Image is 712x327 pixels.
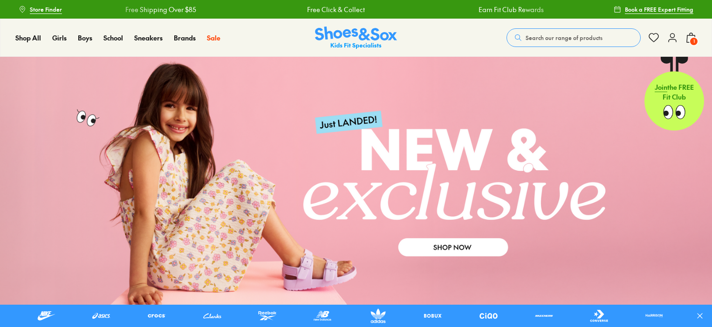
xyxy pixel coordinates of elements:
a: Sale [207,33,220,43]
span: Join [655,82,667,92]
a: Free Shipping Over $85 [124,5,195,14]
a: Free Click & Collect [306,5,363,14]
span: Sale [207,33,220,42]
span: Search our range of products [526,33,602,42]
a: Shoes & Sox [315,27,397,49]
a: Girls [52,33,67,43]
span: 1 [689,37,698,46]
a: Shop All [15,33,41,43]
a: Brands [174,33,196,43]
span: Girls [52,33,67,42]
a: Sneakers [134,33,163,43]
a: Book a FREE Expert Fitting [614,1,693,18]
a: Boys [78,33,92,43]
a: Jointhe FREE Fit Club [644,56,704,131]
span: Shop All [15,33,41,42]
a: Store Finder [19,1,62,18]
span: Store Finder [30,5,62,13]
button: 1 [685,27,697,48]
p: the FREE Fit Club [644,75,704,109]
span: Boys [78,33,92,42]
a: Earn Fit Club Rewards [477,5,542,14]
span: Book a FREE Expert Fitting [625,5,693,13]
button: Search our range of products [507,28,641,47]
span: Brands [174,33,196,42]
a: School [103,33,123,43]
span: Sneakers [134,33,163,42]
span: School [103,33,123,42]
img: SNS_Logo_Responsive.svg [315,27,397,49]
